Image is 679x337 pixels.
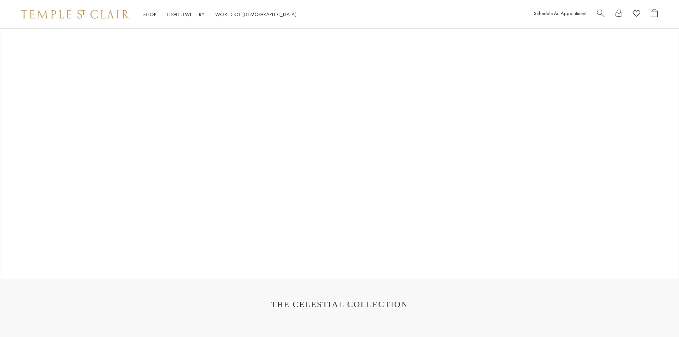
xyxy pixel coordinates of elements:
[643,303,672,330] iframe: Gorgias live chat messenger
[143,11,156,17] a: ShopShop
[21,10,129,19] img: Temple St. Clair
[534,10,586,16] a: Schedule An Appointment
[633,9,640,20] a: View Wishlist
[651,9,658,20] a: Open Shopping Bag
[167,11,205,17] a: High JewelleryHigh Jewellery
[597,9,605,20] a: Search
[143,10,297,19] nav: Main navigation
[215,11,297,17] a: World of [DEMOGRAPHIC_DATA]World of [DEMOGRAPHIC_DATA]
[29,300,650,309] h1: THE CELESTIAL COLLECTION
